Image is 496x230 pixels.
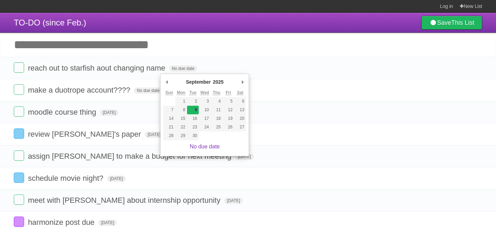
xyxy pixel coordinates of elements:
[28,152,233,160] span: assign [PERSON_NAME] to make a budget for next meeting
[14,172,24,183] label: Done
[28,196,222,205] span: meet with [PERSON_NAME] about internship opportunity
[200,90,209,95] abbr: Wednesday
[213,90,220,95] abbr: Thursday
[187,114,199,123] button: 16
[100,109,118,116] span: [DATE]
[28,64,167,72] span: reach out to starfish aout changing name
[175,106,187,114] button: 8
[239,77,246,87] button: Next Month
[107,176,126,182] span: [DATE]
[14,18,86,27] span: TO-DO (since Feb.)
[189,90,196,95] abbr: Tuesday
[185,77,212,87] div: September
[28,108,98,116] span: moodle course thing
[134,87,162,94] span: No due date
[98,220,117,226] span: [DATE]
[14,217,24,227] label: Done
[223,106,234,114] button: 12
[234,114,246,123] button: 20
[187,106,199,114] button: 9
[14,128,24,139] label: Done
[190,144,220,149] a: No due date
[14,84,24,95] label: Done
[175,123,187,132] button: 22
[226,90,231,95] abbr: Friday
[234,106,246,114] button: 13
[163,77,170,87] button: Previous Month
[28,174,105,182] span: schedule movie night?
[212,77,225,87] div: 2025
[145,132,163,138] span: [DATE]
[199,97,210,106] button: 3
[211,97,223,106] button: 4
[234,123,246,132] button: 27
[421,16,482,30] a: SaveThis List
[199,123,210,132] button: 24
[223,114,234,123] button: 19
[187,123,199,132] button: 23
[163,114,175,123] button: 14
[199,106,210,114] button: 10
[211,123,223,132] button: 25
[177,90,185,95] abbr: Monday
[187,132,199,140] button: 30
[14,150,24,161] label: Done
[14,195,24,205] label: Done
[237,90,244,95] abbr: Saturday
[28,218,96,227] span: harmonize post due
[175,132,187,140] button: 29
[223,97,234,106] button: 5
[211,106,223,114] button: 11
[235,154,254,160] span: [DATE]
[175,97,187,106] button: 1
[234,97,246,106] button: 6
[28,86,132,94] span: make a duotrope account????
[169,65,197,72] span: No due date
[451,19,474,26] b: This List
[211,114,223,123] button: 18
[14,106,24,117] label: Done
[163,132,175,140] button: 28
[28,130,143,138] span: review [PERSON_NAME]'s paper
[224,198,243,204] span: [DATE]
[163,123,175,132] button: 21
[14,62,24,73] label: Done
[223,123,234,132] button: 26
[175,114,187,123] button: 15
[199,114,210,123] button: 17
[165,90,173,95] abbr: Sunday
[163,106,175,114] button: 7
[187,97,199,106] button: 2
